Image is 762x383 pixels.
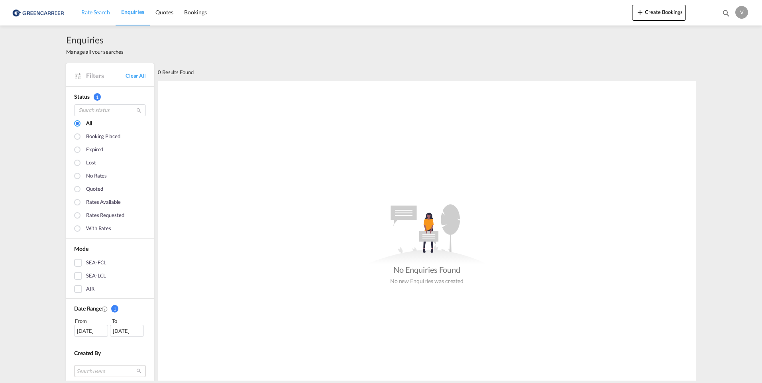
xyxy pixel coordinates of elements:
[66,48,124,55] span: Manage all your searches
[722,9,731,21] div: icon-magnify
[74,305,102,312] span: Date Range
[121,8,144,15] span: Enquiries
[86,159,96,168] div: Lost
[393,264,460,275] div: No Enquiries Found
[735,6,748,19] div: V
[111,305,118,313] span: 1
[86,133,120,141] div: Booking placed
[86,185,103,194] div: Quoted
[74,325,108,337] div: [DATE]
[111,317,146,325] div: To
[81,9,110,16] span: Rate Search
[74,272,146,280] md-checkbox: SEA-LCL
[86,119,92,128] div: All
[86,71,126,80] span: Filters
[86,172,107,181] div: No rates
[74,245,88,252] span: Mode
[155,9,173,16] span: Quotes
[12,4,66,21] img: 1378a7308afe11ef83610d9e779c6b34.png
[94,93,101,101] span: 1
[74,317,146,337] span: From To [DATE][DATE]
[86,259,106,267] div: SEA-FCL
[74,104,146,116] input: Search status
[86,211,124,220] div: Rates Requested
[367,204,487,264] md-icon: assets/icons/custom/empty_quotes.svg
[74,93,89,100] span: Status
[86,225,111,233] div: With rates
[136,107,142,113] md-icon: icon-magnify
[74,350,101,356] span: Created By
[86,146,103,154] div: Expired
[110,325,144,337] div: [DATE]
[632,5,686,21] button: icon-plus 400-fgCreate Bookings
[184,9,206,16] span: Bookings
[722,9,731,18] md-icon: icon-magnify
[74,285,146,293] md-checkbox: AIR
[126,72,146,79] a: Clear All
[390,275,463,285] div: No new Enquiries was created
[74,259,146,267] md-checkbox: SEA-FCL
[66,33,124,46] span: Enquiries
[86,285,94,293] div: AIR
[86,198,121,207] div: Rates available
[86,272,106,280] div: SEA-LCL
[74,317,109,325] div: From
[102,306,108,312] md-icon: Created On
[635,7,645,17] md-icon: icon-plus 400-fg
[158,63,194,81] div: 0 Results Found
